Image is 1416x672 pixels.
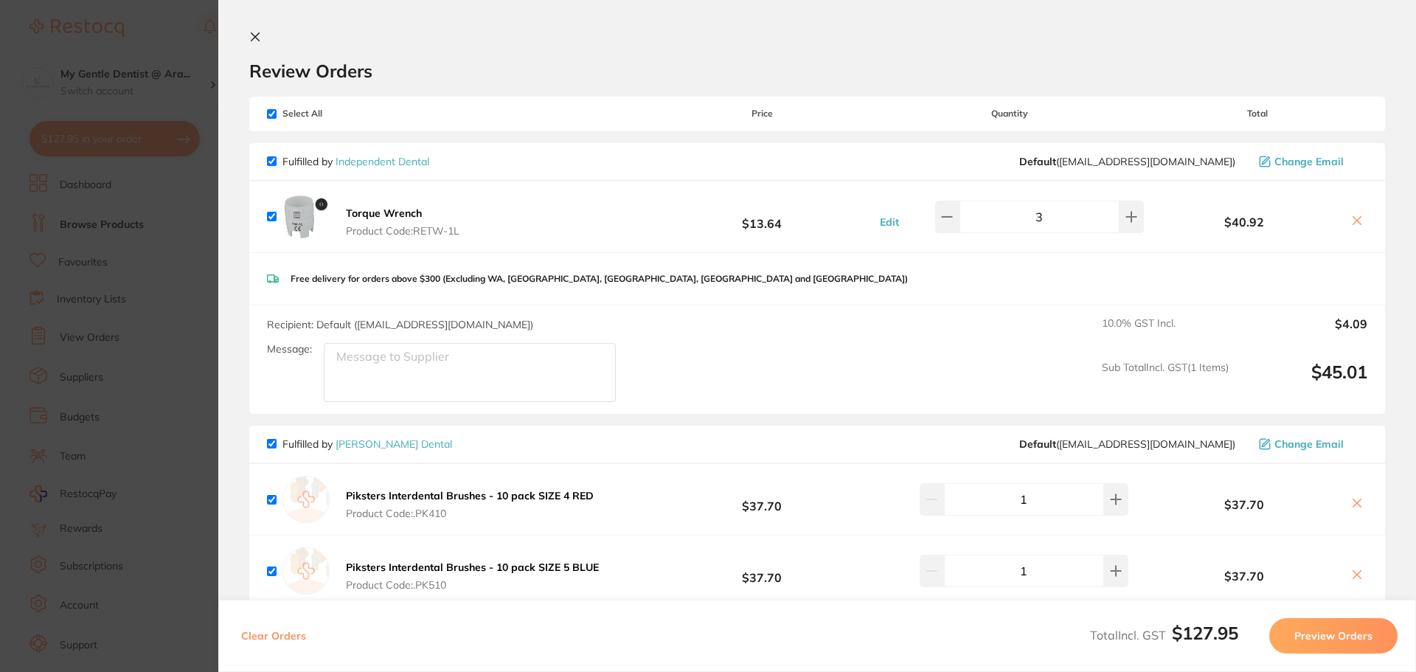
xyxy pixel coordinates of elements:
button: Piksters Interdental Brushes - 10 pack SIZE 4 RED Product Code:.PK410 [341,489,598,520]
output: $4.09 [1240,317,1367,350]
button: Clear Orders [237,618,310,654]
b: $127.95 [1172,622,1238,644]
b: Default [1019,437,1056,451]
img: empty.jpg [282,476,330,523]
img: d3RvaDM2dg [282,193,330,240]
span: Total [1148,108,1367,119]
b: Default [1019,155,1056,168]
b: $37.70 [1148,498,1341,511]
a: Independent Dental [336,155,429,168]
b: $40.92 [1148,215,1341,229]
b: $13.64 [652,203,872,230]
button: Torque Wrench Product Code:RETW-1L [341,207,464,238]
output: $45.01 [1240,361,1367,402]
b: $37.70 [1148,569,1341,583]
button: Change Email [1254,437,1367,451]
p: Free delivery for orders above $300 (Excluding WA, [GEOGRAPHIC_DATA], [GEOGRAPHIC_DATA], [GEOGRAP... [291,274,908,284]
h2: Review Orders [249,60,1385,82]
b: $37.70 [652,558,872,585]
span: sales@piksters.com [1019,438,1235,450]
p: Fulfilled by [282,156,429,167]
label: Message: [267,343,312,356]
span: Change Email [1274,438,1344,450]
button: Change Email [1254,155,1367,168]
span: Product Code: RETW-1L [346,225,459,237]
span: Select All [267,108,414,119]
p: Fulfilled by [282,438,452,450]
b: Piksters Interdental Brushes - 10 pack SIZE 4 RED [346,489,594,502]
span: Quantity [872,108,1148,119]
span: orders@independentdental.com.au [1019,156,1235,167]
a: [PERSON_NAME] Dental [336,437,452,451]
span: 10.0 % GST Incl. [1102,317,1229,350]
span: Product Code: .PK410 [346,508,594,519]
span: Product Code: .PK510 [346,579,599,591]
span: Sub Total Incl. GST ( 1 Items) [1102,361,1229,402]
b: Piksters Interdental Brushes - 10 pack SIZE 5 BLUE [346,561,599,574]
b: $37.70 [652,486,872,513]
span: Total Incl. GST [1090,628,1238,642]
span: Price [652,108,872,119]
button: Edit [875,215,903,229]
span: Change Email [1274,156,1344,167]
button: Piksters Interdental Brushes - 10 pack SIZE 5 BLUE Product Code:.PK510 [341,561,603,592]
button: Preview Orders [1269,618,1398,654]
b: Torque Wrench [346,207,422,220]
span: Recipient: Default ( [EMAIL_ADDRESS][DOMAIN_NAME] ) [267,318,533,331]
img: empty.jpg [282,547,330,595]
